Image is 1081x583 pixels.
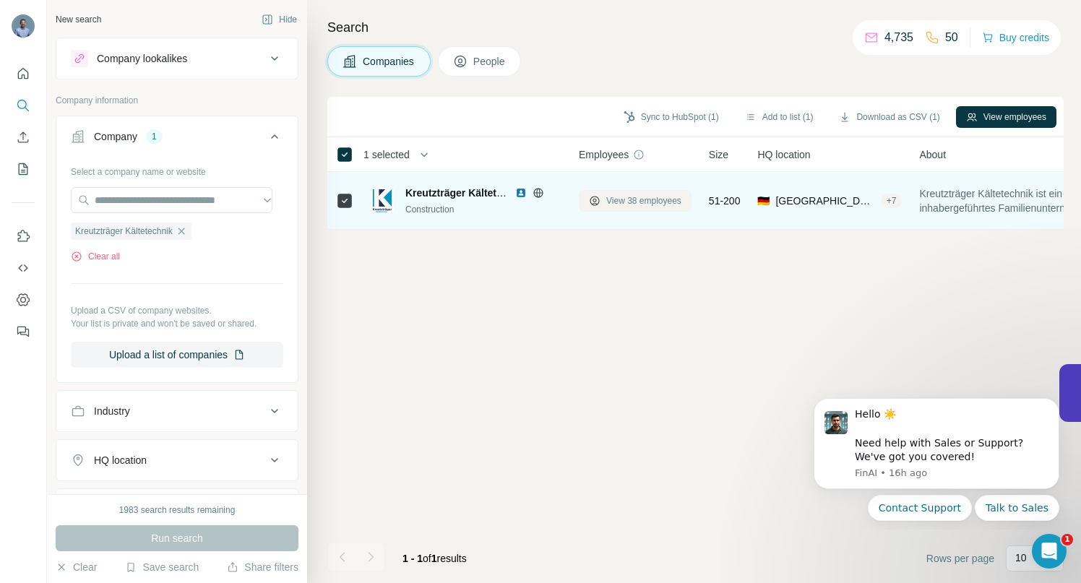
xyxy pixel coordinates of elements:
img: Avatar [12,14,35,38]
button: Quick start [12,61,35,87]
div: Select a company name or website [71,160,283,178]
div: Construction [405,203,561,216]
button: Clear [56,560,97,574]
div: HQ location [94,453,147,467]
span: 1 - 1 [402,553,423,564]
span: Companies [363,54,415,69]
button: Search [12,92,35,118]
iframe: Intercom notifications message [792,385,1081,530]
button: Upload a list of companies [71,342,283,368]
iframe: Intercom live chat [1032,534,1067,569]
button: Clear all [71,250,120,263]
span: 51-200 [709,194,741,208]
div: 1 [146,130,163,143]
div: + 7 [881,194,903,207]
button: Add to list (1) [735,106,824,128]
div: Industry [94,404,130,418]
button: Hide [251,9,307,30]
button: Industry [56,394,298,428]
p: Company information [56,94,298,107]
button: Sync to HubSpot (1) [613,106,729,128]
span: 1 [1061,534,1073,545]
span: Kreutzträger Kältetechnik [405,187,528,199]
p: 50 [945,29,958,46]
p: Your list is private and won't be saved or shared. [71,317,283,330]
div: Company lookalikes [97,51,187,66]
p: 4,735 [884,29,913,46]
button: Feedback [12,319,35,345]
span: People [473,54,507,69]
h4: Search [327,17,1064,38]
span: About [919,147,946,162]
button: Save search [125,560,199,574]
span: Rows per page [926,551,994,566]
span: Size [709,147,728,162]
span: results [402,553,467,564]
p: Upload a CSV of company websites. [71,304,283,317]
span: 1 selected [363,147,410,162]
span: Kreutzträger Kältetechnik [75,225,173,238]
button: Download as CSV (1) [829,106,949,128]
span: HQ location [757,147,810,162]
button: Use Surfe API [12,255,35,281]
span: 🇩🇪 [757,194,770,208]
button: View employees [956,106,1056,128]
p: 10 [1015,550,1027,565]
div: 1983 search results remaining [119,504,236,517]
img: LinkedIn logo [515,187,527,199]
div: Company [94,129,137,144]
button: Buy credits [982,27,1049,48]
button: My lists [12,156,35,182]
div: New search [56,13,101,26]
button: View 38 employees [579,190,692,212]
button: Share filters [227,560,298,574]
button: HQ location [56,443,298,478]
img: Logo of Kreutzträger Kältetechnik [371,189,394,212]
span: of [423,553,431,564]
span: Employees [579,147,629,162]
span: [GEOGRAPHIC_DATA], [GEOGRAPHIC_DATA]|[GEOGRAPHIC_DATA] [775,194,874,208]
button: Enrich CSV [12,124,35,150]
span: View 38 employees [606,194,681,207]
button: Company lookalikes [56,41,298,76]
button: Dashboard [12,287,35,313]
span: 1 [431,553,437,564]
button: Company1 [56,119,298,160]
button: Use Surfe on LinkedIn [12,223,35,249]
button: Annual revenue ($) [56,492,298,527]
